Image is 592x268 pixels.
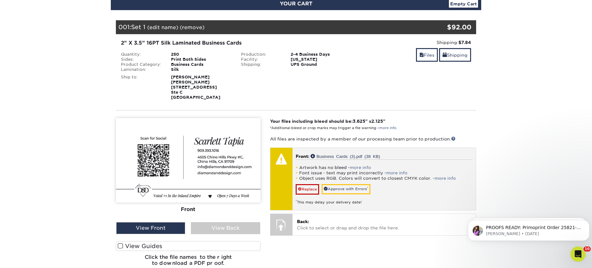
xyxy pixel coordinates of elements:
[147,24,178,30] a: (edit name)
[236,57,286,62] div: Facility:
[296,184,319,194] a: Replace
[583,246,591,252] span: 10
[350,165,371,170] a: more info
[286,52,356,57] div: 2-4 Business Days
[116,241,261,251] label: View Guides
[286,62,356,67] div: UPS Ground
[116,222,185,234] div: View Front
[416,22,471,32] div: $92.00
[21,18,116,124] span: PROOFS READY: Primoprint Order 25821-20628-1297 Thank you for placing your print order with Primo...
[166,57,236,62] div: Print Both Sides
[116,57,166,62] div: Sides:
[465,207,592,251] iframe: Intercom notifications message
[296,165,473,170] li: Artwork has no bleed -
[311,154,380,158] a: Business Cards (3).pdf (38 KB)
[371,119,383,124] span: 2.125
[297,219,309,224] span: Back:
[270,126,396,130] small: *Additional bleed or crop marks may trigger a file warning –
[116,52,166,57] div: Quantity:
[386,171,407,175] a: more info
[236,62,286,67] div: Shipping:
[297,218,471,231] p: Click to select or drag and drop the file here.
[171,75,220,100] strong: [PERSON_NAME] [PERSON_NAME] [STREET_ADDRESS] Ste C [GEOGRAPHIC_DATA]
[166,62,236,67] div: Business Cards
[166,67,236,72] div: Silk
[116,20,416,34] div: 001:
[416,48,438,62] a: Files
[191,222,260,234] div: View Back
[361,39,471,46] div: Shipping:
[443,53,447,58] span: shipping
[280,1,312,7] span: YOUR CART
[180,24,205,30] a: (remove)
[286,57,356,62] div: [US_STATE]
[296,154,309,159] span: Front:
[322,184,370,194] a: Approve with Errors*
[296,195,473,205] div: This may delay your delivery date!
[116,62,166,67] div: Product Category:
[439,48,471,62] a: Shipping
[353,119,365,124] span: 3.625
[296,170,473,176] li: Font issue - text may print incorrectly -
[236,52,286,57] div: Production:
[419,53,424,58] span: files
[116,75,166,100] div: Ship to:
[296,176,473,181] li: Object uses RGB. Colors will convert to closest CMYK color. -
[570,246,586,262] iframe: Intercom live chat
[379,126,396,130] a: more info
[21,24,116,30] p: Message from Erica, sent 7w ago
[435,176,456,181] a: more info
[458,40,471,45] strong: $7.84
[116,203,261,216] div: Front
[270,136,476,142] p: All files are inspected by a member of our processing team prior to production.
[116,67,166,72] div: Lamination:
[131,23,145,30] span: Set 1
[270,119,385,124] strong: Your files including bleed should be: " x "
[121,39,351,47] div: 2" X 3.5" 16PT Silk Laminated Business Cards
[166,52,236,57] div: 250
